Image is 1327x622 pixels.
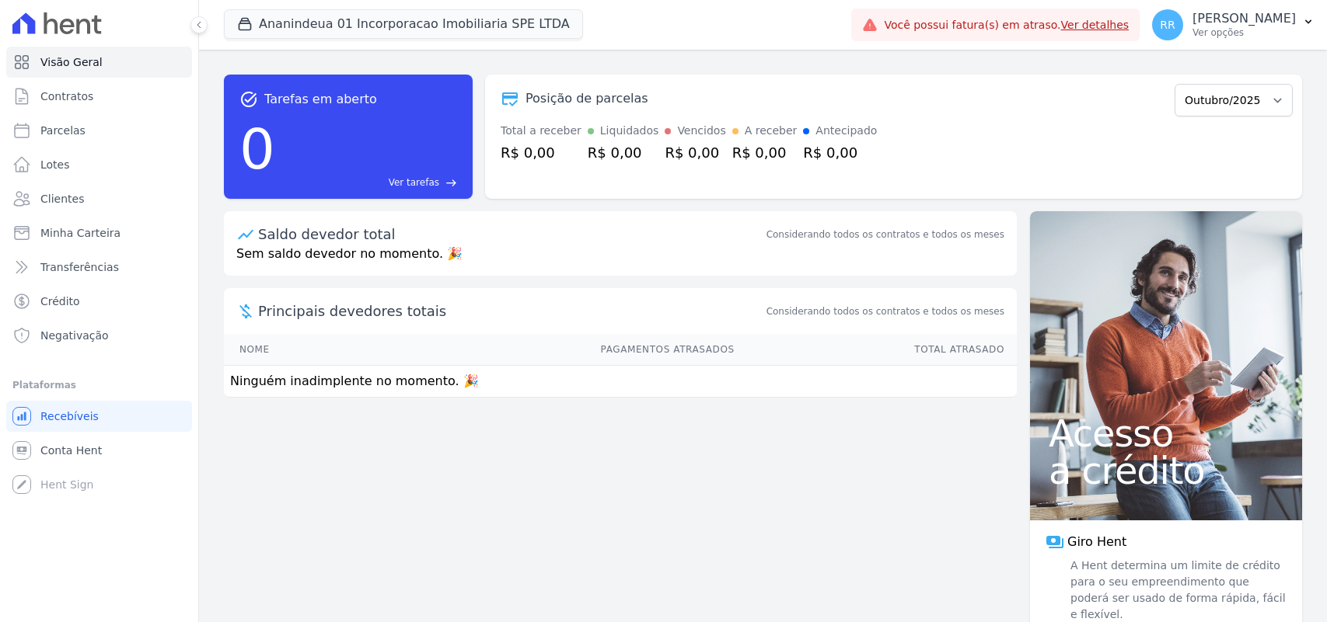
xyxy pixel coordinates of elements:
[732,142,798,163] div: R$ 0,00
[40,191,84,207] span: Clientes
[767,304,1004,318] span: Considerando todos os contratos e todos os meses
[264,90,377,109] span: Tarefas em aberto
[6,286,192,317] a: Crédito
[239,109,275,189] div: 0
[6,47,192,78] a: Visão Geral
[224,366,1017,398] td: Ninguém inadimplente no momento. 🎉
[224,245,1017,276] p: Sem saldo devedor no momento. 🎉
[40,328,109,343] span: Negativação
[735,334,1017,366] th: Total Atrasado
[40,54,103,70] span: Visão Geral
[40,259,119,275] span: Transferências
[40,123,86,138] span: Parcelas
[6,81,192,112] a: Contratos
[6,401,192,432] a: Recebíveis
[224,334,365,366] th: Nome
[40,443,102,458] span: Conta Hent
[677,123,725,139] div: Vencidos
[258,301,763,321] span: Principais devedores totais
[526,89,648,108] div: Posição de parcelas
[1193,26,1296,39] p: Ver opções
[6,183,192,214] a: Clientes
[224,9,583,39] button: Ananindeua 01 Incorporacao Imobiliaria SPE LTDA
[6,252,192,283] a: Transferências
[389,175,439,189] span: Ver tarefas
[745,123,798,139] div: A receber
[6,435,192,466] a: Conta Hent
[40,89,93,104] span: Contratos
[1140,3,1327,47] button: RR [PERSON_NAME] Ver opções
[40,157,70,172] span: Lotes
[365,334,735,366] th: Pagamentos Atrasados
[6,149,192,180] a: Lotes
[588,142,659,163] div: R$ 0,00
[1067,533,1126,551] span: Giro Hent
[6,115,192,146] a: Parcelas
[767,228,1004,242] div: Considerando todos os contratos e todos os meses
[884,17,1129,33] span: Você possui fatura(s) em atraso.
[1049,415,1283,452] span: Acesso
[258,224,763,245] div: Saldo devedor total
[501,142,581,163] div: R$ 0,00
[281,175,457,189] a: Ver tarefas east
[1160,19,1175,30] span: RR
[6,320,192,351] a: Negativação
[12,376,186,394] div: Plataformas
[803,142,877,163] div: R$ 0,00
[815,123,877,139] div: Antecipado
[6,217,192,248] a: Minha Carteira
[40,408,99,424] span: Recebíveis
[665,142,725,163] div: R$ 0,00
[40,225,120,241] span: Minha Carteira
[1061,19,1130,31] a: Ver detalhes
[501,123,581,139] div: Total a receber
[1193,11,1296,26] p: [PERSON_NAME]
[1049,452,1283,489] span: a crédito
[600,123,659,139] div: Liquidados
[239,90,258,109] span: task_alt
[40,294,80,309] span: Crédito
[445,177,457,189] span: east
